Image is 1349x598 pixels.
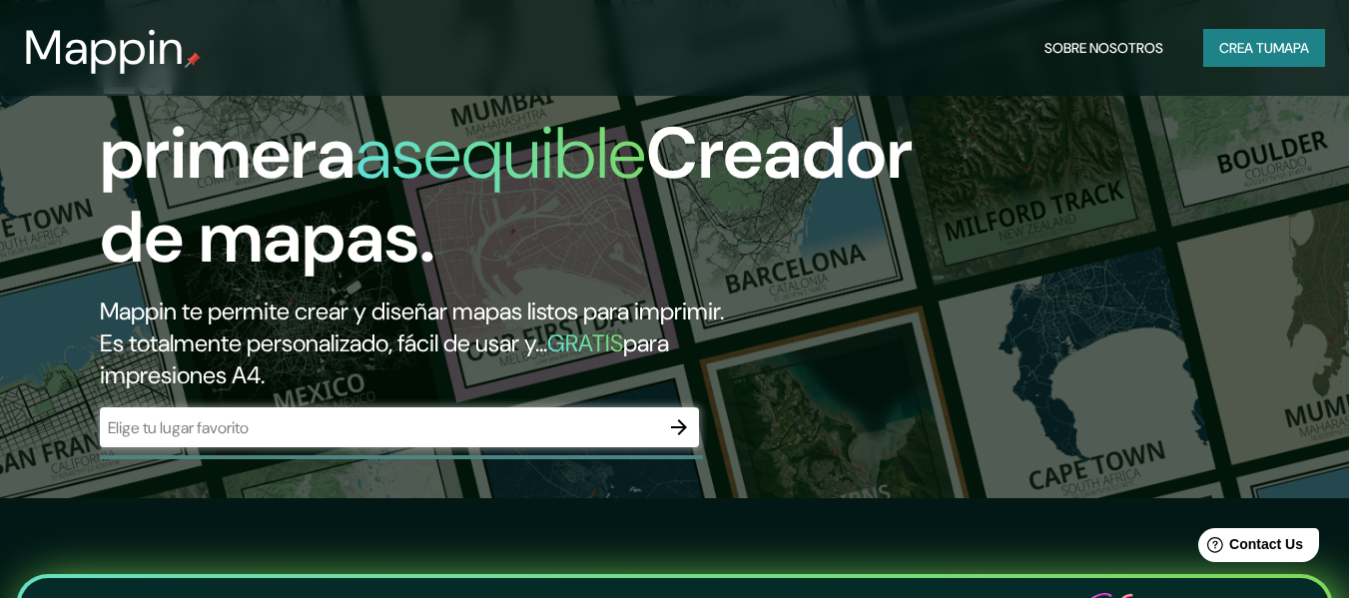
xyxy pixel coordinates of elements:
[100,23,355,200] font: La primera
[100,327,669,390] font: para impresiones A4.
[1171,520,1327,576] iframe: Help widget launcher
[1219,39,1273,57] font: Crea tu
[355,107,646,200] font: asequible
[100,296,724,326] font: Mappin te permite crear y diseñar mapas listos para imprimir.
[100,327,547,358] font: Es totalmente personalizado, fácil de usar y...
[24,16,185,79] font: Mappin
[185,52,201,68] img: pin de mapeo
[100,416,659,439] input: Elige tu lugar favorito
[1273,39,1309,57] font: mapa
[547,327,623,358] font: GRATIS
[1036,29,1171,67] button: Sobre nosotros
[1044,39,1163,57] font: Sobre nosotros
[1203,29,1325,67] button: Crea tumapa
[100,107,913,284] font: Creador de mapas.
